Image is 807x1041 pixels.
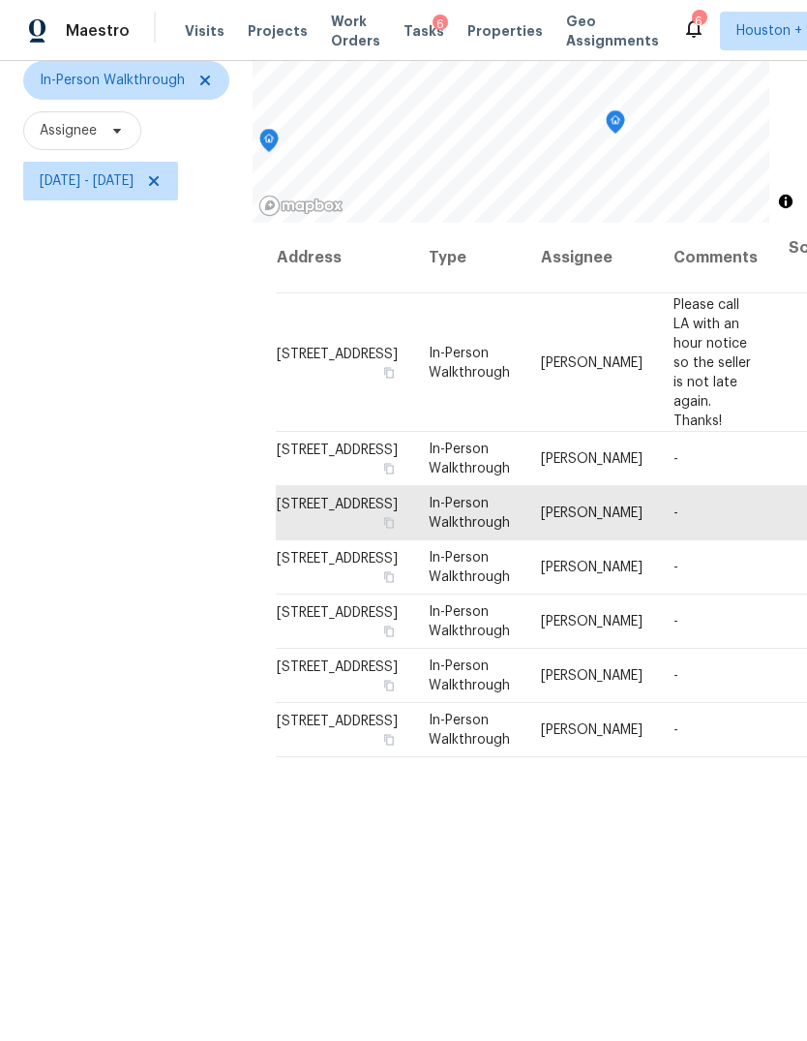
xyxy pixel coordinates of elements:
div: Map marker [259,129,279,159]
span: - [673,615,678,628]
span: In-Person Walkthrough [429,605,510,638]
span: [STREET_ADDRESS] [277,606,398,620]
span: Tasks [403,24,444,38]
span: Visits [185,21,224,41]
div: Map marker [606,110,625,140]
span: In-Person Walkthrough [429,714,510,747]
span: [STREET_ADDRESS] [277,498,398,511]
span: In-Person Walkthrough [429,346,510,379]
div: 6 [692,12,705,31]
span: Projects [248,21,308,41]
span: Maestro [66,21,130,41]
span: - [673,669,678,683]
button: Copy Address [380,623,398,640]
span: Geo Assignments [566,12,659,50]
th: Address [276,223,413,293]
button: Copy Address [380,731,398,749]
span: Please call LA with an hour notice so the seller is not late again. Thanks! [673,297,751,427]
span: Work Orders [331,12,380,50]
th: Comments [658,223,773,293]
span: [PERSON_NAME] [541,506,643,520]
span: - [673,723,678,737]
span: Toggle attribution [780,191,792,212]
span: [STREET_ADDRESS] [277,444,398,457]
span: [PERSON_NAME] [541,615,643,628]
a: Mapbox homepage [258,195,344,217]
span: In-Person Walkthrough [429,497,510,530]
th: Type [413,223,525,293]
button: Copy Address [380,677,398,694]
th: Assignee [525,223,658,293]
span: In-Person Walkthrough [429,443,510,475]
span: In-Person Walkthrough [429,551,510,584]
span: - [673,561,678,574]
span: [PERSON_NAME] [541,355,643,369]
span: In-Person Walkthrough [429,659,510,692]
button: Copy Address [380,568,398,586]
span: Assignee [40,121,97,140]
span: In-Person Walkthrough [40,71,185,90]
button: Copy Address [380,514,398,532]
span: [STREET_ADDRESS] [277,552,398,566]
span: [STREET_ADDRESS] [277,660,398,674]
span: [PERSON_NAME] [541,561,643,574]
span: - [673,452,678,466]
span: [PERSON_NAME] [541,723,643,737]
span: [PERSON_NAME] [541,452,643,466]
button: Toggle attribution [774,190,797,213]
span: Properties [467,21,543,41]
span: - [673,506,678,520]
span: [PERSON_NAME] [541,669,643,683]
button: Copy Address [380,460,398,477]
span: [DATE] - [DATE] [40,171,134,191]
span: [STREET_ADDRESS] [277,715,398,728]
button: Copy Address [380,363,398,381]
span: [STREET_ADDRESS] [277,347,398,360]
div: 6 [433,15,448,34]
